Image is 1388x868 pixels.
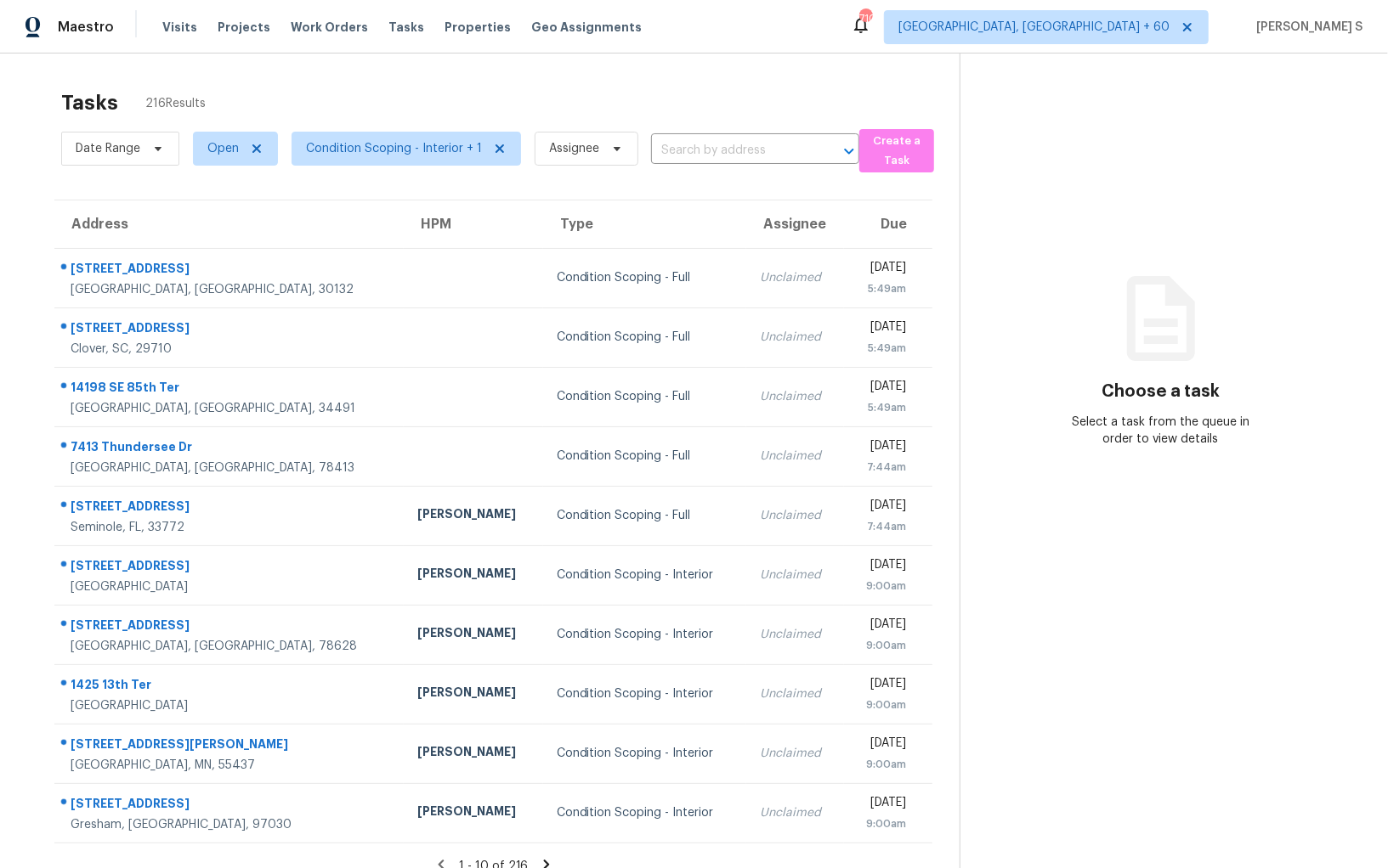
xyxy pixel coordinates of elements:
[549,140,599,157] span: Assignee
[417,743,530,764] div: [PERSON_NAME]
[71,617,390,638] div: [STREET_ADDRESS]
[71,697,390,714] div: [GEOGRAPHIC_DATA]
[837,139,861,163] button: Open
[417,684,530,705] div: [PERSON_NAME]
[557,566,734,583] div: Condition Scoping - Interior
[1102,383,1220,400] h3: Choose a task
[531,19,642,36] span: Geo Assignments
[858,378,906,399] div: [DATE]
[858,578,906,595] div: 9:00am
[859,10,871,27] div: 710
[306,140,482,157] span: Condition Scoping - Interior + 1
[417,505,530,527] div: [PERSON_NAME]
[858,459,906,476] div: 7:44am
[858,735,906,756] div: [DATE]
[858,675,906,696] div: [DATE]
[145,95,206,112] span: 216 Results
[557,685,734,702] div: Condition Scoping - Interior
[858,259,906,280] div: [DATE]
[858,497,906,518] div: [DATE]
[218,19,270,36] span: Projects
[71,557,390,578] div: [STREET_ADDRESS]
[858,318,906,340] div: [DATE]
[557,269,734,286] div: Condition Scoping - Full
[417,565,530,586] div: [PERSON_NAME]
[71,498,390,519] div: [STREET_ADDRESS]
[557,388,734,405] div: Condition Scoping - Full
[71,459,390,476] div: [GEOGRAPHIC_DATA], [GEOGRAPHIC_DATA], 78413
[543,200,747,248] th: Type
[760,507,830,524] div: Unclaimed
[844,200,932,248] th: Due
[71,578,390,595] div: [GEOGRAPHIC_DATA]
[58,19,114,36] span: Maestro
[1249,19,1363,36] span: [PERSON_NAME] S
[651,138,812,164] input: Search by address
[54,200,404,248] th: Address
[858,794,906,815] div: [DATE]
[858,399,906,416] div: 5:49am
[61,94,118,111] h2: Tasks
[291,19,368,36] span: Work Orders
[760,388,830,405] div: Unclaimed
[76,140,140,157] span: Date Range
[557,626,734,643] div: Condition Scoping - Interior
[71,638,390,655] div: [GEOGRAPHIC_DATA], [GEOGRAPHIC_DATA], 78628
[71,341,390,358] div: Clover, SC, 29710
[71,438,390,459] div: 7413 Thundersee Dr
[858,637,906,654] div: 9:00am
[71,676,390,697] div: 1425 13th Ter
[557,804,734,821] div: Condition Scoping - Interior
[760,685,830,702] div: Unclaimed
[71,281,390,298] div: [GEOGRAPHIC_DATA], [GEOGRAPHIC_DATA], 30132
[858,815,906,832] div: 9:00am
[162,19,197,36] span: Visits
[71,400,390,417] div: [GEOGRAPHIC_DATA], [GEOGRAPHIC_DATA], 34491
[71,736,390,757] div: [STREET_ADDRESS][PERSON_NAME]
[760,269,830,286] div: Unclaimed
[1061,414,1261,448] div: Select a task from the queue in order to view details
[71,757,390,774] div: [GEOGRAPHIC_DATA], MN, 55437
[760,626,830,643] div: Unclaimed
[858,696,906,713] div: 9:00am
[859,129,934,172] button: Create a Task
[207,140,239,157] span: Open
[858,518,906,535] div: 7:44am
[858,340,906,357] div: 5:49am
[858,280,906,297] div: 5:49am
[760,329,830,346] div: Unclaimed
[417,803,530,824] div: [PERSON_NAME]
[71,260,390,281] div: [STREET_ADDRESS]
[71,319,390,341] div: [STREET_ADDRESS]
[557,745,734,762] div: Condition Scoping - Interior
[858,616,906,637] div: [DATE]
[557,507,734,524] div: Condition Scoping - Full
[898,19,1170,36] span: [GEOGRAPHIC_DATA], [GEOGRAPHIC_DATA] + 60
[760,566,830,583] div: Unclaimed
[868,132,926,171] span: Create a Task
[71,519,390,536] div: Seminole, FL, 33772
[445,19,511,36] span: Properties
[760,745,830,762] div: Unclaimed
[858,556,906,578] div: [DATE]
[760,448,830,465] div: Unclaimed
[760,804,830,821] div: Unclaimed
[858,437,906,459] div: [DATE]
[404,200,543,248] th: HPM
[71,816,390,833] div: Gresham, [GEOGRAPHIC_DATA], 97030
[71,379,390,400] div: 14198 SE 85th Ter
[557,329,734,346] div: Condition Scoping - Full
[746,200,844,248] th: Assignee
[71,795,390,816] div: [STREET_ADDRESS]
[557,448,734,465] div: Condition Scoping - Full
[417,624,530,645] div: [PERSON_NAME]
[858,756,906,773] div: 9:00am
[388,21,424,33] span: Tasks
